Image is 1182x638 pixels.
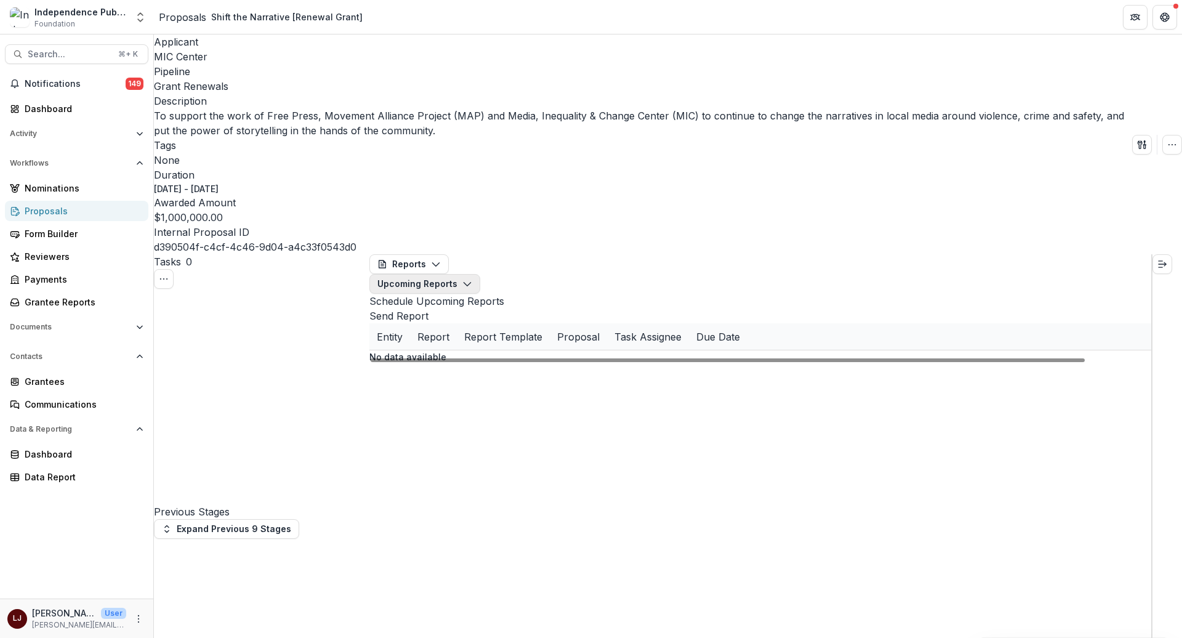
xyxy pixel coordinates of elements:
div: Report [410,323,457,350]
div: Reviewers [25,250,139,263]
span: Workflows [10,159,131,168]
a: MIC Center [154,50,207,63]
span: 149 [126,78,143,90]
p: Pipeline [154,64,1127,79]
p: Tags [154,138,1127,153]
span: Data & Reporting [10,425,131,434]
a: Grantees [5,371,148,392]
p: Awarded Amount [154,195,1127,210]
button: Partners [1123,5,1148,30]
button: Reports [369,254,449,274]
p: User [101,608,126,619]
div: Report Template [457,323,550,350]
div: Report Template [457,329,550,344]
p: To support the work of Free Press, Movement Alliance Project (MAP) and Media, Inequality & Change... [154,108,1127,138]
div: Proposal [550,329,607,344]
button: Open entity switcher [132,5,149,30]
h3: Tasks [154,254,181,269]
button: Expand Previous 9 Stages [154,519,299,539]
div: Due Date [689,323,747,350]
div: Communications [25,398,139,411]
div: Entity [369,329,410,344]
a: Data Report [5,467,148,487]
p: Duration [154,168,1127,182]
a: Communications [5,394,148,414]
p: Grant Renewals [154,79,228,94]
img: Independence Public Media Foundation [10,7,30,27]
a: Proposals [159,10,206,25]
a: Dashboard [5,99,148,119]
div: Report [410,329,457,344]
button: Search... [5,44,148,64]
div: Due Date [689,329,747,344]
p: Description [154,94,1127,108]
button: More [131,612,146,626]
nav: breadcrumb [159,8,368,26]
p: d390504f-c4cf-4c46-9d04-a4c33f0543d0 [154,240,356,254]
button: Open Workflows [5,153,148,173]
div: Proposal [550,323,607,350]
div: Nominations [25,182,139,195]
span: Foundation [34,18,75,30]
a: Nominations [5,178,148,198]
button: Notifications149 [5,74,148,94]
button: Open Activity [5,124,148,143]
a: Grantee Reports [5,292,148,312]
a: Form Builder [5,224,148,244]
h2: Schedule Upcoming Reports [369,294,1151,309]
div: Task Assignee [607,329,689,344]
div: ⌘ + K [116,47,140,61]
span: 0 [186,256,192,268]
p: $1,000,000.00 [154,210,223,225]
div: Independence Public Media Foundation [34,6,127,18]
p: [PERSON_NAME][EMAIL_ADDRESS][DOMAIN_NAME] [32,620,126,631]
p: None [154,153,180,168]
a: Proposals [5,201,148,221]
div: Proposals [25,204,139,217]
p: No data available [369,350,1151,363]
div: Grantees [25,375,139,388]
a: Reviewers [5,246,148,267]
span: Documents [10,323,131,331]
a: Payments [5,269,148,289]
button: Open Contacts [5,347,148,366]
button: Send Report [369,309,428,323]
h4: Previous Stages [154,504,369,519]
div: Shift the Narrative [Renewal Grant] [211,10,363,23]
div: Payments [25,273,139,286]
div: Form Builder [25,227,139,240]
span: Activity [10,129,131,138]
button: Toggle View Cancelled Tasks [154,269,174,289]
button: Expand right [1152,254,1172,274]
div: Entity [369,323,410,350]
button: Get Help [1152,5,1177,30]
p: [DATE] - [DATE] [154,182,219,195]
button: Upcoming Reports [369,274,480,294]
div: Task Assignee [607,323,689,350]
div: Dashboard [25,102,139,115]
span: Contacts [10,352,131,361]
a: Dashboard [5,444,148,464]
p: Internal Proposal ID [154,225,1127,240]
p: Applicant [154,34,1127,49]
span: Search... [28,49,111,60]
span: Notifications [25,79,126,89]
button: Open Documents [5,317,148,337]
div: Lorraine Jabouin [13,615,22,623]
div: Dashboard [25,448,139,461]
div: Grantee Reports [25,296,139,309]
p: [PERSON_NAME] [32,607,96,620]
div: Data Report [25,470,139,483]
button: Open Data & Reporting [5,419,148,439]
